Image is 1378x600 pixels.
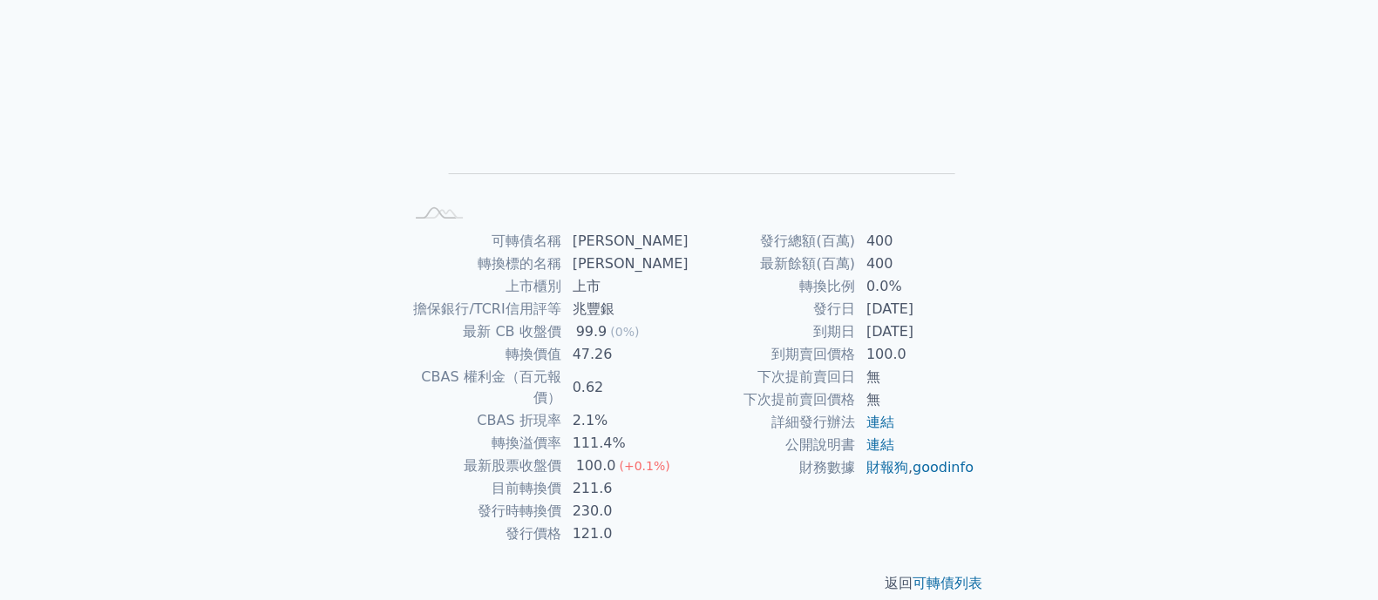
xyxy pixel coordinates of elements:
td: 發行價格 [404,522,562,545]
span: (0%) [610,325,639,339]
td: 發行日 [689,298,856,320]
td: 擔保銀行/TCRI信用評等 [404,298,562,320]
td: 無 [856,366,975,388]
iframe: Chat Widget [1291,516,1378,600]
td: 公開說明書 [689,434,856,456]
td: CBAS 折現率 [404,409,562,432]
td: [PERSON_NAME] [562,230,689,253]
td: 100.0 [856,343,975,366]
td: [DATE] [856,320,975,343]
td: 最新股票收盤價 [404,455,562,477]
td: 111.4% [562,432,689,455]
p: 返回 [383,573,996,594]
td: 轉換比例 [689,275,856,298]
td: 無 [856,388,975,411]
td: 到期日 [689,320,856,343]
td: 可轉債名稱 [404,230,562,253]
a: goodinfo [913,459,974,475]
td: 0.0% [856,275,975,298]
td: 財務數據 [689,456,856,479]
td: 發行總額(百萬) [689,230,856,253]
span: (+0.1%) [619,459,669,473]
td: CBAS 權利金（百元報價） [404,366,562,409]
td: 轉換價值 [404,343,562,366]
td: , [856,456,975,479]
a: 可轉債列表 [913,575,982,591]
td: 121.0 [562,522,689,545]
td: 2.1% [562,409,689,432]
td: 下次提前賣回日 [689,366,856,388]
td: 230.0 [562,500,689,522]
td: 400 [856,230,975,253]
td: 詳細發行辦法 [689,411,856,434]
td: 47.26 [562,343,689,366]
a: 連結 [866,436,894,453]
td: [DATE] [856,298,975,320]
td: 目前轉換價 [404,477,562,500]
td: 211.6 [562,477,689,500]
td: [PERSON_NAME] [562,253,689,275]
div: 100.0 [573,455,620,476]
td: 最新 CB 收盤價 [404,320,562,343]
td: 轉換標的名稱 [404,253,562,275]
td: 0.62 [562,366,689,409]
td: 轉換溢價率 [404,432,562,455]
a: 財報狗 [866,459,908,475]
td: 發行時轉換價 [404,500,562,522]
a: 連結 [866,414,894,430]
td: 到期賣回價格 [689,343,856,366]
td: 兆豐銀 [562,298,689,320]
td: 上市櫃別 [404,275,562,298]
td: 400 [856,253,975,275]
div: 99.9 [573,321,611,342]
td: 最新餘額(百萬) [689,253,856,275]
td: 上市 [562,275,689,298]
td: 下次提前賣回價格 [689,388,856,411]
